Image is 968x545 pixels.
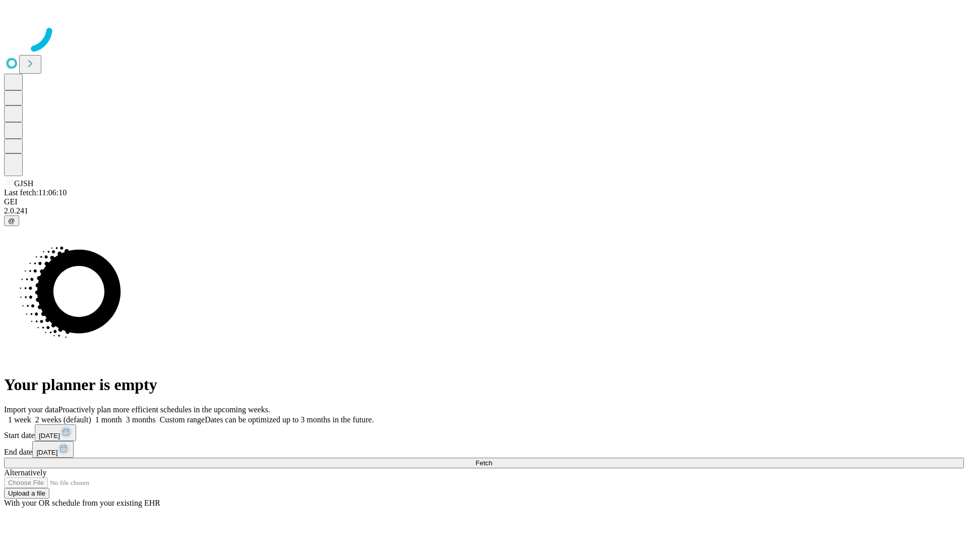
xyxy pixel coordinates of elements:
[126,415,156,424] span: 3 months
[4,188,67,197] span: Last fetch: 11:06:10
[4,499,160,507] span: With your OR schedule from your existing EHR
[14,179,33,188] span: GJSH
[8,415,31,424] span: 1 week
[35,415,91,424] span: 2 weeks (default)
[205,415,374,424] span: Dates can be optimized up to 3 months in the future.
[4,206,964,215] div: 2.0.241
[35,424,76,441] button: [DATE]
[32,441,74,458] button: [DATE]
[4,488,49,499] button: Upload a file
[4,405,58,414] span: Import your data
[4,215,19,226] button: @
[58,405,270,414] span: Proactively plan more efficient schedules in the upcoming weeks.
[95,415,122,424] span: 1 month
[160,415,205,424] span: Custom range
[4,197,964,206] div: GEI
[4,468,46,477] span: Alternatively
[475,459,492,467] span: Fetch
[4,375,964,394] h1: Your planner is empty
[36,449,57,456] span: [DATE]
[39,432,60,440] span: [DATE]
[4,424,964,441] div: Start date
[4,458,964,468] button: Fetch
[8,217,15,225] span: @
[4,441,964,458] div: End date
